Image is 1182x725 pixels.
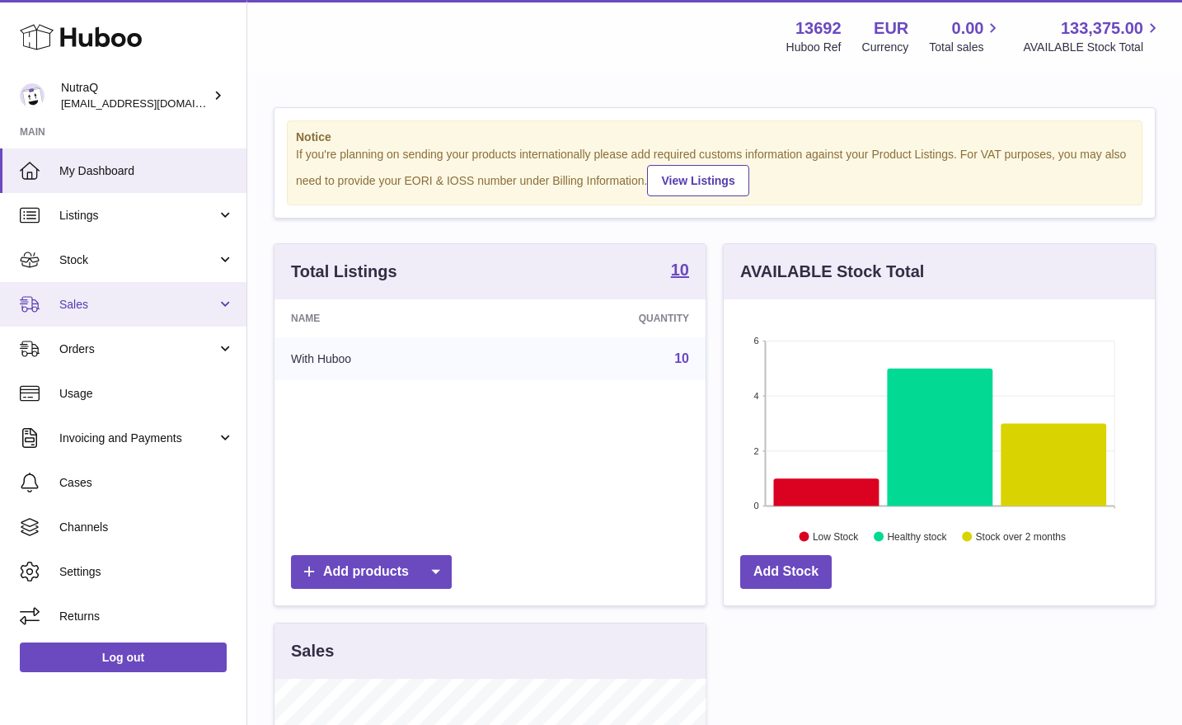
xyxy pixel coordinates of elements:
span: Stock [59,252,217,268]
strong: 13692 [795,17,842,40]
a: View Listings [647,165,748,196]
a: Add products [291,555,452,589]
span: My Dashboard [59,163,234,179]
a: 10 [671,261,689,281]
text: 0 [753,501,758,511]
h3: AVAILABLE Stock Total [740,261,924,283]
div: Huboo Ref [786,40,842,55]
span: Listings [59,208,217,224]
text: Low Stock [813,530,859,542]
span: Cases [59,475,234,491]
text: 6 [753,336,758,346]
span: Channels [59,520,234,535]
text: Stock over 2 months [976,530,1066,542]
span: Sales [59,297,217,313]
text: 2 [753,445,758,455]
span: Settings [59,564,234,580]
td: With Huboo [274,337,502,380]
span: [EMAIL_ADDRESS][DOMAIN_NAME] [61,97,242,110]
span: AVAILABLE Stock Total [1023,40,1162,55]
strong: 10 [671,261,689,278]
h3: Sales [291,640,334,662]
h3: Total Listings [291,261,397,283]
span: Usage [59,386,234,402]
span: Returns [59,609,234,624]
text: Healthy stock [887,530,947,542]
a: 133,375.00 AVAILABLE Stock Total [1023,17,1162,55]
strong: EUR [874,17,908,40]
th: Name [274,299,502,337]
span: 133,375.00 [1061,17,1143,40]
th: Quantity [502,299,706,337]
span: Total sales [929,40,1002,55]
text: 4 [753,391,758,401]
span: Invoicing and Payments [59,431,217,446]
a: 10 [674,351,689,365]
a: 0.00 Total sales [929,17,1002,55]
strong: Notice [296,129,1133,145]
div: If you're planning on sending your products internationally please add required customs informati... [296,147,1133,196]
span: Orders [59,341,217,357]
span: 0.00 [952,17,984,40]
div: Currency [862,40,909,55]
img: log@nutraq.com [20,83,45,108]
a: Log out [20,643,227,672]
div: NutraQ [61,80,209,111]
a: Add Stock [740,555,832,589]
